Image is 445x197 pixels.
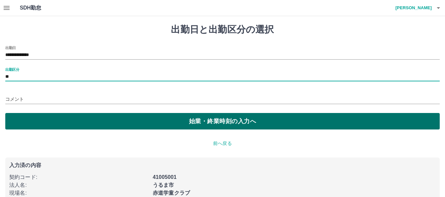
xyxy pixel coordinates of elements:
b: 41005001 [153,174,176,180]
p: 入力済の内容 [9,163,436,168]
b: 赤道学童クラブ [153,190,190,196]
label: 出勤日 [5,45,16,50]
b: うるま市 [153,182,174,188]
p: 前へ戻る [5,140,440,147]
p: 契約コード : [9,173,149,181]
h1: 出勤日と出勤区分の選択 [5,24,440,35]
button: 始業・終業時刻の入力へ [5,113,440,129]
label: 出勤区分 [5,67,19,72]
p: 現場名 : [9,189,149,197]
p: 法人名 : [9,181,149,189]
